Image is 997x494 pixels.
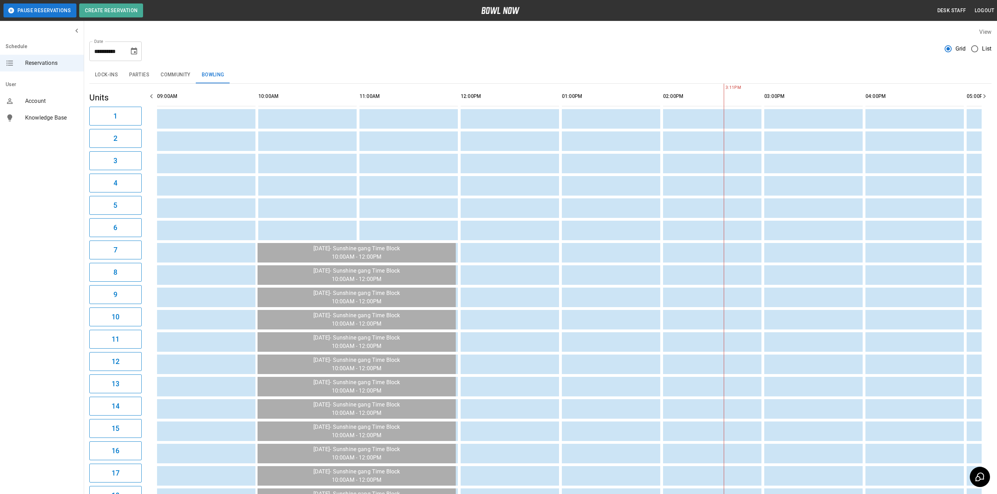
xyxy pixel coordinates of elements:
[112,445,119,456] h6: 16
[89,129,142,148] button: 2
[724,84,726,91] span: 3:11PM
[89,241,142,259] button: 7
[113,133,117,144] h6: 2
[113,244,117,256] h6: 7
[89,285,142,304] button: 9
[113,200,117,211] h6: 5
[113,111,117,122] h6: 1
[258,86,357,106] th: 10:00AM
[112,334,119,345] h6: 11
[112,378,119,389] h6: 13
[113,155,117,166] h6: 3
[979,29,991,35] label: View
[89,218,142,237] button: 6
[359,86,458,106] th: 11:00AM
[935,4,969,17] button: Desk Staff
[89,67,991,83] div: inventory tabs
[89,263,142,282] button: 8
[112,468,119,479] h6: 17
[113,222,117,233] h6: 6
[955,45,966,53] span: Grid
[113,289,117,300] h6: 9
[196,67,230,83] button: Bowling
[89,174,142,192] button: 4
[112,311,119,322] h6: 10
[89,352,142,371] button: 12
[89,419,142,438] button: 15
[79,3,143,17] button: Create Reservation
[89,374,142,393] button: 13
[25,59,78,67] span: Reservations
[89,307,142,326] button: 10
[89,196,142,215] button: 5
[3,3,76,17] button: Pause Reservations
[89,107,142,126] button: 1
[89,92,142,103] h5: Units
[127,44,141,58] button: Choose date, selected date is Sep 15, 2025
[481,7,520,14] img: logo
[25,97,78,105] span: Account
[89,464,142,482] button: 17
[89,441,142,460] button: 16
[89,151,142,170] button: 3
[25,114,78,122] span: Knowledge Base
[461,86,559,106] th: 12:00PM
[972,4,997,17] button: Logout
[89,67,124,83] button: Lock-ins
[157,86,255,106] th: 09:00AM
[112,356,119,367] h6: 12
[89,330,142,349] button: 11
[112,401,119,412] h6: 14
[113,177,117,189] h6: 4
[124,67,155,83] button: Parties
[113,267,117,278] h6: 8
[155,67,196,83] button: Community
[89,397,142,416] button: 14
[112,423,119,434] h6: 15
[982,45,991,53] span: List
